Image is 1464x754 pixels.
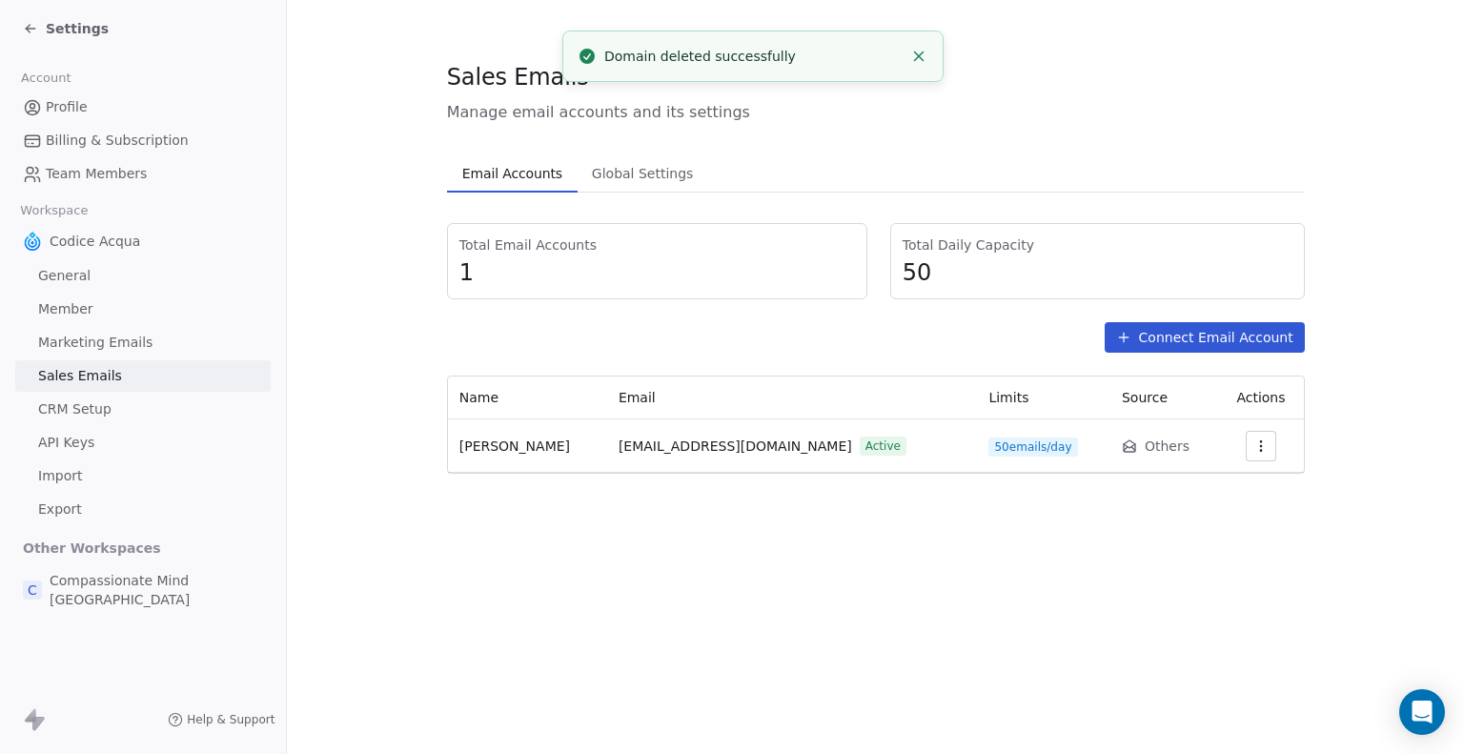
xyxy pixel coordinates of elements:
[860,437,906,456] span: Active
[455,160,570,187] span: Email Accounts
[584,160,701,187] span: Global Settings
[1105,322,1305,353] button: Connect Email Account
[15,494,271,525] a: Export
[988,390,1028,405] span: Limits
[459,390,498,405] span: Name
[46,164,147,184] span: Team Members
[46,19,109,38] span: Settings
[38,366,122,386] span: Sales Emails
[903,235,1292,255] span: Total Daily Capacity
[459,438,570,454] span: [PERSON_NAME]
[906,44,931,69] button: Close toast
[50,232,140,251] span: Codice Acqua
[15,125,271,156] a: Billing & Subscription
[619,437,852,457] span: [EMAIL_ADDRESS][DOMAIN_NAME]
[15,260,271,292] a: General
[903,258,1292,287] span: 50
[187,712,274,727] span: Help & Support
[38,499,82,520] span: Export
[459,258,855,287] span: 1
[15,92,271,123] a: Profile
[38,333,152,353] span: Marketing Emails
[23,232,42,251] img: logo.png
[1122,390,1168,405] span: Source
[619,390,656,405] span: Email
[23,581,42,600] span: C
[12,196,96,225] span: Workspace
[15,394,271,425] a: CRM Setup
[15,327,271,358] a: Marketing Emails
[604,47,903,67] div: Domain deleted successfully
[12,64,79,92] span: Account
[38,266,91,286] span: General
[50,571,263,609] span: Compassionate Mind [GEOGRAPHIC_DATA]
[38,299,93,319] span: Member
[15,158,271,190] a: Team Members
[23,19,109,38] a: Settings
[447,101,1305,124] span: Manage email accounts and its settings
[15,294,271,325] a: Member
[38,466,82,486] span: Import
[1399,689,1445,735] div: Open Intercom Messenger
[15,460,271,492] a: Import
[38,433,94,453] span: API Keys
[447,63,589,92] span: Sales Emails
[168,712,274,727] a: Help & Support
[38,399,112,419] span: CRM Setup
[46,97,88,117] span: Profile
[988,438,1077,457] span: 50 emails/day
[15,533,169,563] span: Other Workspaces
[46,131,189,151] span: Billing & Subscription
[459,235,855,255] span: Total Email Accounts
[1145,437,1189,456] span: Others
[15,427,271,459] a: API Keys
[1236,390,1285,405] span: Actions
[15,360,271,392] a: Sales Emails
